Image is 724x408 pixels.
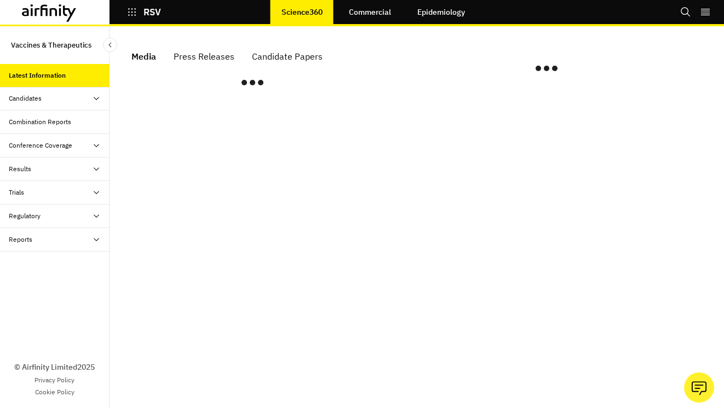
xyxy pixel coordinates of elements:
[174,48,234,65] div: Press Releases
[35,375,74,385] a: Privacy Policy
[680,3,691,21] button: Search
[9,164,31,174] div: Results
[9,188,24,197] div: Trials
[14,362,95,373] p: © Airfinity Limited 2025
[9,141,72,150] div: Conference Coverage
[252,48,323,65] div: Candidate Papers
[684,372,714,403] button: Ask our analysts
[9,117,71,127] div: Combination Reports
[9,94,42,103] div: Candidates
[127,3,161,21] button: RSV
[143,7,161,17] p: RSV
[9,235,32,244] div: Reports
[131,48,156,65] div: Media
[35,387,74,397] a: Cookie Policy
[281,8,323,16] p: Science360
[103,38,117,52] button: Close Sidebar
[11,35,91,55] p: Vaccines & Therapeutics
[9,211,41,221] div: Regulatory
[9,71,66,80] div: Latest Information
